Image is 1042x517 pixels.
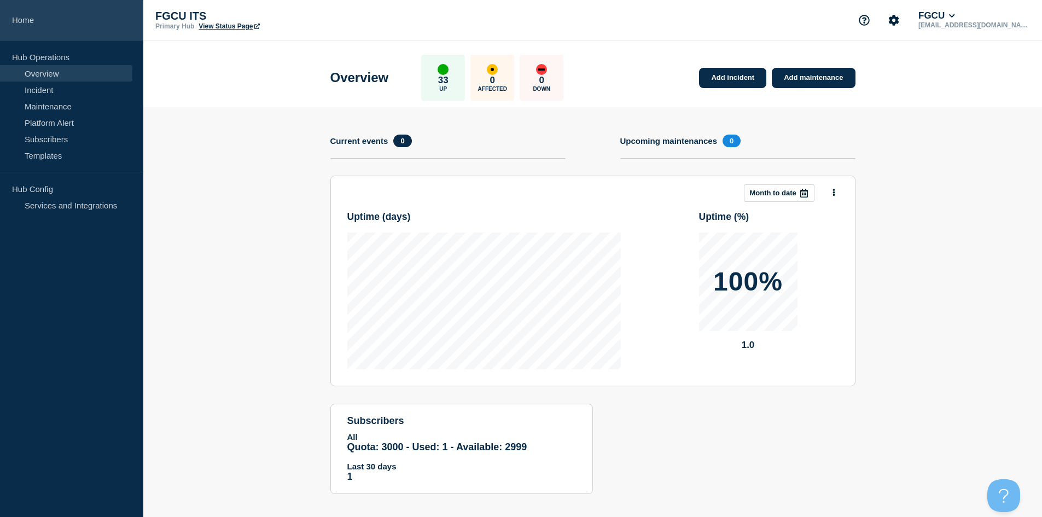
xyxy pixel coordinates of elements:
[916,10,957,21] button: FGCU
[155,10,374,22] p: FGCU ITS
[155,22,194,30] p: Primary Hub
[478,86,507,92] p: Affected
[347,471,576,483] p: 1
[439,86,447,92] p: Up
[744,184,814,202] button: Month to date
[723,135,741,147] span: 0
[987,479,1020,512] iframe: Help Scout Beacon - Open
[750,189,796,197] p: Month to date
[620,136,718,146] h4: Upcoming maintenances
[347,442,527,452] span: Quota: 3000 - Used: 1 - Available: 2999
[882,9,905,32] button: Account settings
[347,462,576,471] p: Last 30 days
[536,64,547,75] div: down
[699,340,797,351] p: 1.0
[438,75,449,86] p: 33
[330,136,388,146] h4: Current events
[713,269,783,295] p: 100%
[490,75,495,86] p: 0
[533,86,550,92] p: Down
[487,64,498,75] div: affected
[539,75,544,86] p: 0
[772,68,855,88] a: Add maintenance
[347,415,576,427] h4: subscribers
[438,64,449,75] div: up
[347,432,576,442] p: All
[699,211,749,223] h3: Uptime ( % )
[330,70,389,85] h1: Overview
[199,22,259,30] a: View Status Page
[853,9,876,32] button: Support
[347,211,411,223] h3: Uptime ( days )
[916,21,1030,29] p: [EMAIL_ADDRESS][DOMAIN_NAME]
[393,135,411,147] span: 0
[699,68,766,88] a: Add incident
